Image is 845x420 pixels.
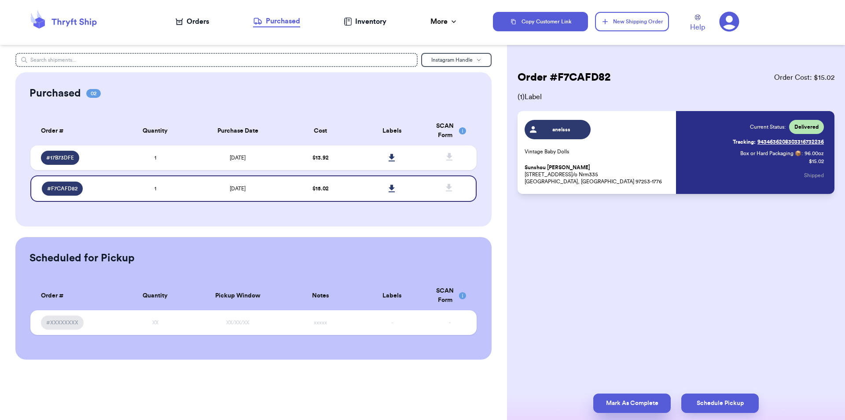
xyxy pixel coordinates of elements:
span: ( 1 ) Label [518,92,834,102]
span: - [391,320,393,325]
span: Instagram Handle [431,57,473,63]
p: Vintage Baby Dolls [525,148,671,155]
button: Copy Customer Link [493,12,588,31]
p: [STREET_ADDRESS]/o Nrm335 [GEOGRAPHIC_DATA], [GEOGRAPHIC_DATA] 97253-1776 [525,164,671,185]
span: 02 [86,89,101,98]
span: Tracking: [733,138,756,145]
h2: Scheduled for Pickup [29,251,135,265]
span: [DATE] [230,186,246,191]
button: New Shipping Order [595,12,669,31]
th: Purchase Date [191,116,285,145]
span: # F7CAFD82 [47,185,77,192]
span: xxxxx [314,320,327,325]
th: Cost [285,116,356,145]
span: : [801,150,803,157]
th: Labels [356,281,427,310]
span: Current Status: [750,123,786,130]
span: - [449,320,451,325]
h2: Order # F7CAFD82 [518,71,610,85]
th: Quantity [120,116,191,145]
th: Quantity [120,281,191,310]
span: Help [690,22,705,33]
h2: Purchased [29,86,81,100]
div: More [430,16,458,27]
th: Labels [356,116,427,145]
a: Inventory [344,16,386,27]
th: Order # [30,281,120,310]
span: 1 [154,155,156,160]
a: Help [690,15,705,33]
span: Sunshou [PERSON_NAME] [525,164,590,171]
span: $ 13.92 [312,155,329,160]
th: Notes [285,281,356,310]
p: $ 15.02 [809,158,824,165]
span: XX [152,320,158,325]
span: [DATE] [230,155,246,160]
span: # 17B73DFE [46,154,74,161]
a: Orders [176,16,209,27]
input: Search shipments... [15,53,418,67]
span: XX/XX/XX [226,320,249,325]
span: $ 15.02 [312,186,329,191]
th: Order # [30,116,120,145]
span: 96.00 oz [805,150,824,157]
span: Delivered [794,123,819,130]
div: Purchased [253,16,300,26]
button: Instagram Handle [421,53,492,67]
a: Tracking:9434636208303316732236 [733,135,824,149]
span: Box or Hard Packaging 📦 [740,151,801,156]
button: Schedule Pickup [681,394,759,413]
span: #XXXXXXXX [46,319,78,326]
div: SCAN Form [433,286,467,305]
span: 1 [154,186,156,191]
th: Pickup Window [191,281,285,310]
span: Order Cost: $ 15.02 [774,72,834,83]
div: SCAN Form [433,122,467,140]
button: Shipped [804,166,824,185]
a: Purchased [253,16,300,27]
span: anelsss [541,126,583,133]
button: Mark As Complete [593,394,671,413]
